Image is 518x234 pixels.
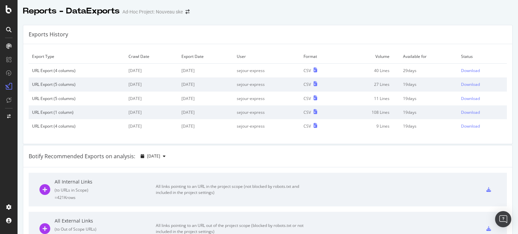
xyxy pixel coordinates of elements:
[461,96,503,101] a: Download
[233,64,300,78] td: sejour-express
[178,92,234,105] td: [DATE]
[304,68,311,73] div: CSV
[340,64,400,78] td: 40 Lines
[55,178,156,185] div: All Internal Links
[400,105,458,119] td: 19 days
[340,92,400,105] td: 11 Lines
[233,105,300,119] td: sejour-express
[461,96,480,101] div: Download
[400,64,458,78] td: 29 days
[55,226,156,232] div: ( to Out of Scope URLs )
[461,68,503,73] a: Download
[458,49,507,64] td: Status
[400,77,458,91] td: 19 days
[304,81,311,87] div: CSV
[55,195,156,200] div: = 421K rows
[461,109,503,115] a: Download
[486,226,491,231] div: csv-export
[461,123,480,129] div: Download
[340,105,400,119] td: 108 Lines
[233,119,300,133] td: sejour-express
[55,218,156,224] div: All External Links
[495,211,511,227] div: Open Intercom Messenger
[178,64,234,78] td: [DATE]
[461,109,480,115] div: Download
[461,123,503,129] a: Download
[125,92,178,105] td: [DATE]
[400,119,458,133] td: 19 days
[32,123,122,129] div: URL Export (4 columns)
[156,183,308,196] div: All links pointing to an URL in the project scope (not blocked by robots.txt and included in the ...
[32,81,122,87] div: URL Export (5 columns)
[32,96,122,101] div: URL Export (5 columns)
[304,96,311,101] div: CSV
[29,49,125,64] td: Export Type
[125,119,178,133] td: [DATE]
[125,77,178,91] td: [DATE]
[32,68,122,73] div: URL Export (4 columns)
[486,187,491,192] div: csv-export
[125,105,178,119] td: [DATE]
[29,31,68,38] div: Exports History
[178,77,234,91] td: [DATE]
[461,68,480,73] div: Download
[340,77,400,91] td: 27 Lines
[122,8,183,15] div: Ad-Hoc Project: Nouveau ske
[32,109,122,115] div: URL Export (1 column)
[233,49,300,64] td: User
[185,9,190,14] div: arrow-right-arrow-left
[400,49,458,64] td: Available for
[178,105,234,119] td: [DATE]
[340,119,400,133] td: 9 Lines
[23,5,120,17] div: Reports - DataExports
[461,81,503,87] a: Download
[147,153,160,159] span: 2025 Sep. 11th
[300,49,340,64] td: Format
[125,64,178,78] td: [DATE]
[233,77,300,91] td: sejour-express
[340,49,400,64] td: Volume
[304,109,311,115] div: CSV
[55,187,156,193] div: ( to URLs in Scope )
[233,92,300,105] td: sejour-express
[29,153,135,160] div: Botify Recommended Exports on analysis:
[400,92,458,105] td: 19 days
[178,49,234,64] td: Export Date
[304,123,311,129] div: CSV
[138,151,168,162] button: [DATE]
[125,49,178,64] td: Crawl Date
[461,81,480,87] div: Download
[178,119,234,133] td: [DATE]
